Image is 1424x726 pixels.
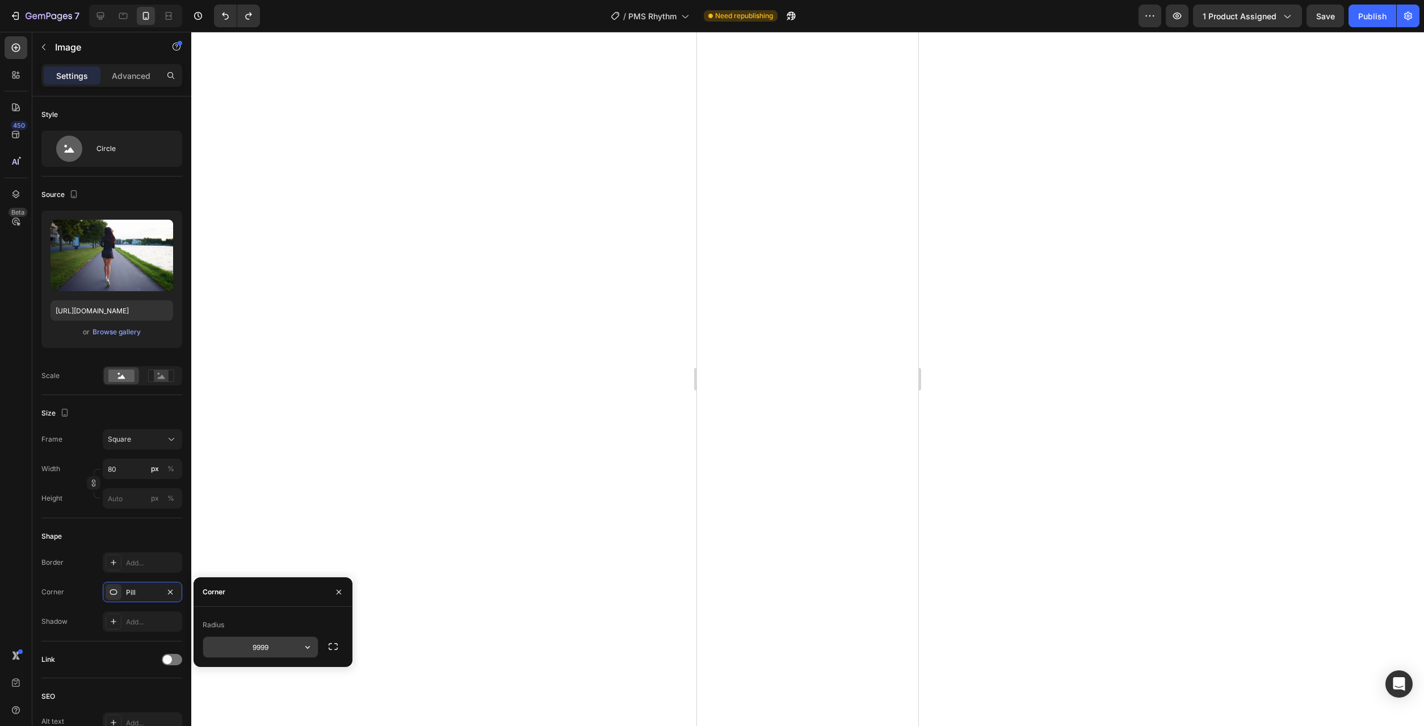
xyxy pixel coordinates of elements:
button: Save [1307,5,1344,27]
div: Open Intercom Messenger [1385,670,1413,698]
div: SEO [41,691,55,702]
span: Need republishing [715,11,773,21]
div: % [167,464,174,474]
input: https://example.com/image.jpg [51,300,173,321]
label: Height [41,493,62,503]
div: Border [41,557,64,568]
div: Radius [203,620,224,630]
div: 450 [11,121,27,130]
div: Shadow [41,616,68,627]
div: Source [41,187,81,203]
div: % [167,493,174,503]
span: Save [1316,11,1335,21]
p: Advanced [112,70,150,82]
img: preview-image [51,220,173,291]
div: Add... [126,617,179,627]
div: Shape [41,531,62,542]
div: px [151,493,159,503]
div: Publish [1358,10,1387,22]
button: Browse gallery [92,326,141,338]
button: 7 [5,5,85,27]
label: Frame [41,434,62,444]
button: Publish [1349,5,1396,27]
iframe: Design area [697,32,918,726]
p: Settings [56,70,88,82]
div: Corner [41,587,64,597]
div: Pill [126,587,159,598]
button: px [164,492,178,505]
span: PMS Rhythm [628,10,677,22]
span: 1 product assigned [1203,10,1276,22]
div: Link [41,654,55,665]
input: Auto [203,637,318,657]
div: Size [41,406,72,421]
div: Style [41,110,58,120]
div: Circle [96,136,166,162]
div: Add... [126,558,179,568]
input: px% [103,459,182,479]
div: Browse gallery [93,327,141,337]
div: Corner [203,587,225,597]
span: / [623,10,626,22]
div: Scale [41,371,60,381]
div: px [151,464,159,474]
button: 1 product assigned [1193,5,1302,27]
div: Undo/Redo [214,5,260,27]
p: 7 [74,9,79,23]
button: Square [103,429,182,450]
button: % [148,462,162,476]
span: Square [108,434,131,444]
label: Width [41,464,60,474]
div: Beta [9,208,27,217]
input: px% [103,488,182,509]
p: Image [55,40,152,54]
span: or [83,325,90,339]
button: % [148,492,162,505]
button: px [164,462,178,476]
